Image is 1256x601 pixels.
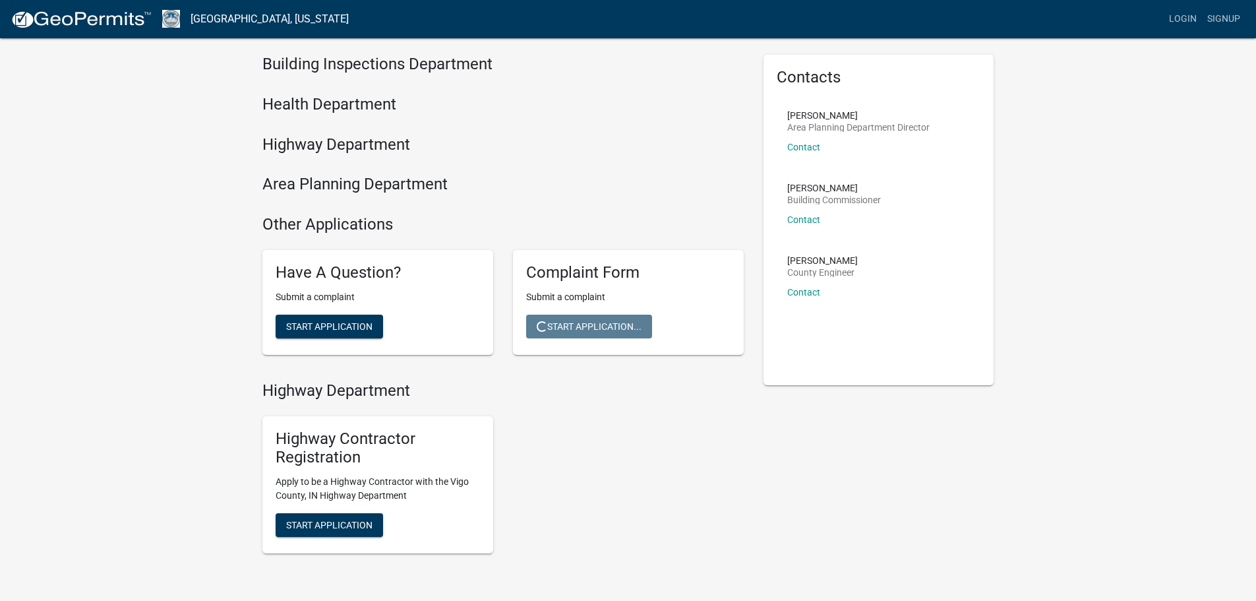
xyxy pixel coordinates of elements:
[787,195,881,205] p: Building Commissioner
[1202,7,1245,32] a: Signup
[262,175,744,194] h4: Area Planning Department
[537,321,642,331] span: Start Application...
[787,183,881,193] p: [PERSON_NAME]
[262,135,744,154] h4: Highway Department
[262,55,744,74] h4: Building Inspections Department
[526,315,652,338] button: Start Application...
[787,287,820,298] a: Contact
[191,8,349,30] a: [GEOGRAPHIC_DATA], [US_STATE]
[787,123,930,132] p: Area Planning Department Director
[276,513,383,537] button: Start Application
[262,95,744,114] h4: Health Department
[526,290,731,304] p: Submit a complaint
[1164,7,1202,32] a: Login
[276,475,480,503] p: Apply to be a Highway Contractor with the Vigo County, IN Highway Department
[262,381,744,400] h4: Highway Department
[787,268,858,277] p: County Engineer
[162,10,180,28] img: Vigo County, Indiana
[286,321,373,331] span: Start Application
[787,256,858,265] p: [PERSON_NAME]
[262,215,744,365] wm-workflow-list-section: Other Applications
[276,290,480,304] p: Submit a complaint
[787,111,930,120] p: [PERSON_NAME]
[276,315,383,338] button: Start Application
[262,215,744,234] h4: Other Applications
[787,214,820,225] a: Contact
[286,520,373,530] span: Start Application
[777,68,981,87] h5: Contacts
[526,263,731,282] h5: Complaint Form
[276,263,480,282] h5: Have A Question?
[787,142,820,152] a: Contact
[276,429,480,468] h5: Highway Contractor Registration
